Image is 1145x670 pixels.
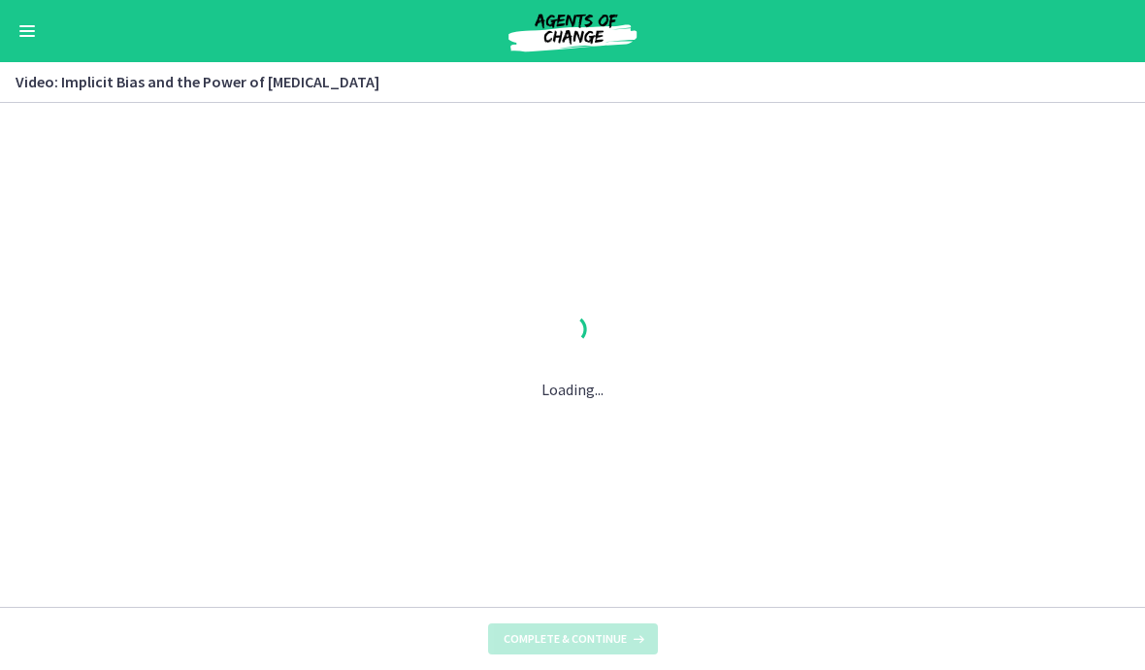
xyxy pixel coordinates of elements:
button: Enable menu [16,19,39,43]
button: Complete & continue [488,623,658,654]
img: Agents of Change Social Work Test Prep [456,8,689,54]
p: Loading... [541,378,604,401]
h3: Video: Implicit Bias and the Power of [MEDICAL_DATA] [16,70,1106,93]
div: 1 [541,310,604,354]
span: Complete & continue [504,631,627,647]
